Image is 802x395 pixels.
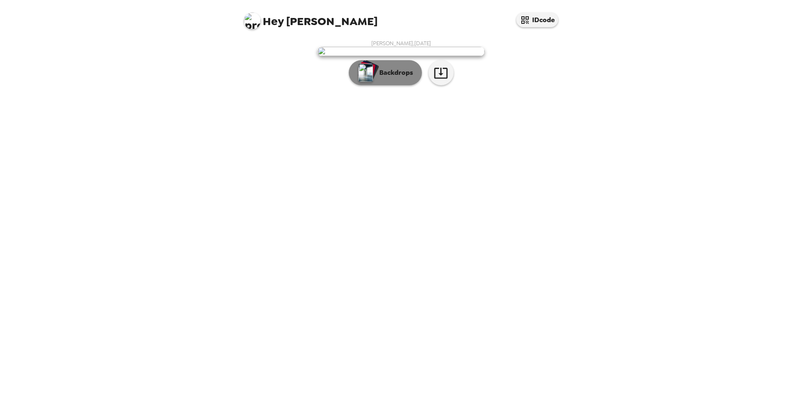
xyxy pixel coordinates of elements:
span: [PERSON_NAME] [244,8,378,27]
span: [PERSON_NAME] , [DATE] [371,40,431,47]
img: user [317,47,485,56]
span: Hey [263,14,284,29]
img: profile pic [244,13,261,29]
button: IDcode [516,13,558,27]
button: Backdrops [349,60,422,85]
p: Backdrops [375,68,413,78]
